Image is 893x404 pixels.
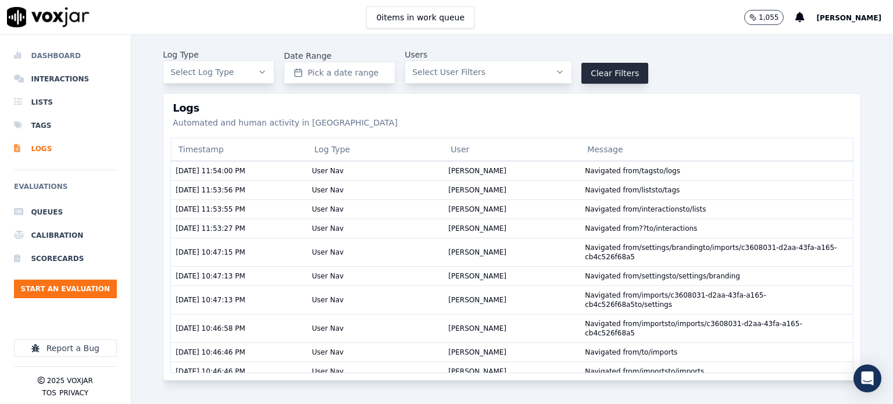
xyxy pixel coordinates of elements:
[14,114,117,137] a: Tags
[853,364,881,392] div: Open Intercom Messenger
[744,10,784,25] button: 1,055
[171,342,308,362] td: [DATE] 10:46:46 PM
[580,285,853,314] td: Navigated from /imports/c3608031-d2aa-43fa-a165-cb4c526f68a5 to /settings
[580,219,853,238] td: Navigated from ?? to /interactions
[444,238,580,266] td: [PERSON_NAME]
[171,314,308,342] td: [DATE] 10:46:58 PM
[170,66,234,78] span: Select Log Type
[173,117,851,128] p: Automated and human activity in [GEOGRAPHIC_DATA]
[308,314,444,342] td: User Nav
[173,103,851,113] h3: Logs
[744,10,795,25] button: 1,055
[580,362,853,381] td: Navigated from /imports to /imports
[14,180,117,201] h6: Evaluations
[14,201,117,224] a: Queues
[308,266,444,285] td: User Nav
[580,342,853,362] td: Navigated from / to /imports
[308,219,444,238] td: User Nav
[47,376,93,385] p: 2025 Voxjar
[580,180,853,199] td: Navigated from /lists to /tags
[14,247,117,270] a: Scorecards
[580,138,853,161] div: Message
[284,62,395,84] button: Pick a date range
[308,199,444,219] td: User Nav
[308,161,444,180] td: User Nav
[444,342,580,362] td: [PERSON_NAME]
[444,362,580,381] td: [PERSON_NAME]
[759,13,778,22] p: 1,055
[171,199,308,219] td: [DATE] 11:53:55 PM
[163,49,274,60] label: Log Type
[580,266,853,285] td: Navigated from /settings to /settings/branding
[580,199,853,219] td: Navigated from /interactions to /lists
[14,280,117,298] button: Start an Evaluation
[171,362,308,381] td: [DATE] 10:46:46 PM
[284,50,395,62] label: Date Range
[444,199,580,219] td: [PERSON_NAME]
[14,137,117,160] a: Logs
[366,6,474,28] button: 0items in work queue
[14,224,117,247] a: Calibration
[14,91,117,114] a: Lists
[308,238,444,266] td: User Nav
[308,362,444,381] td: User Nav
[444,138,580,161] div: User
[308,342,444,362] td: User Nav
[816,14,881,22] span: [PERSON_NAME]
[444,180,580,199] td: [PERSON_NAME]
[412,66,485,78] span: Select User Filters
[580,314,853,342] td: Navigated from /imports to /imports/c3608031-d2aa-43fa-a165-cb4c526f68a5
[171,285,308,314] td: [DATE] 10:47:13 PM
[171,180,308,199] td: [DATE] 11:53:56 PM
[405,49,572,60] label: Users
[59,388,88,398] button: Privacy
[171,219,308,238] td: [DATE] 11:53:27 PM
[308,180,444,199] td: User Nav
[42,388,56,398] button: TOS
[14,339,117,357] button: Report a Bug
[308,67,378,78] span: Pick a date range
[308,138,444,161] div: Log Type
[171,161,308,180] td: [DATE] 11:54:00 PM
[308,285,444,314] td: User Nav
[171,266,308,285] td: [DATE] 10:47:13 PM
[444,285,580,314] td: [PERSON_NAME]
[816,10,893,24] button: [PERSON_NAME]
[14,44,117,67] a: Dashboard
[171,238,308,266] td: [DATE] 10:47:15 PM
[7,7,90,27] img: voxjar logo
[171,138,308,161] div: Timestamp
[14,67,117,91] a: Interactions
[444,161,580,180] td: [PERSON_NAME]
[580,238,853,266] td: Navigated from /settings/branding to /imports/c3608031-d2aa-43fa-a165-cb4c526f68a5
[580,161,853,180] td: Navigated from /tags to /logs
[581,63,648,84] button: Clear Filters
[444,266,580,285] td: [PERSON_NAME]
[444,314,580,342] td: [PERSON_NAME]
[444,219,580,238] td: [PERSON_NAME]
